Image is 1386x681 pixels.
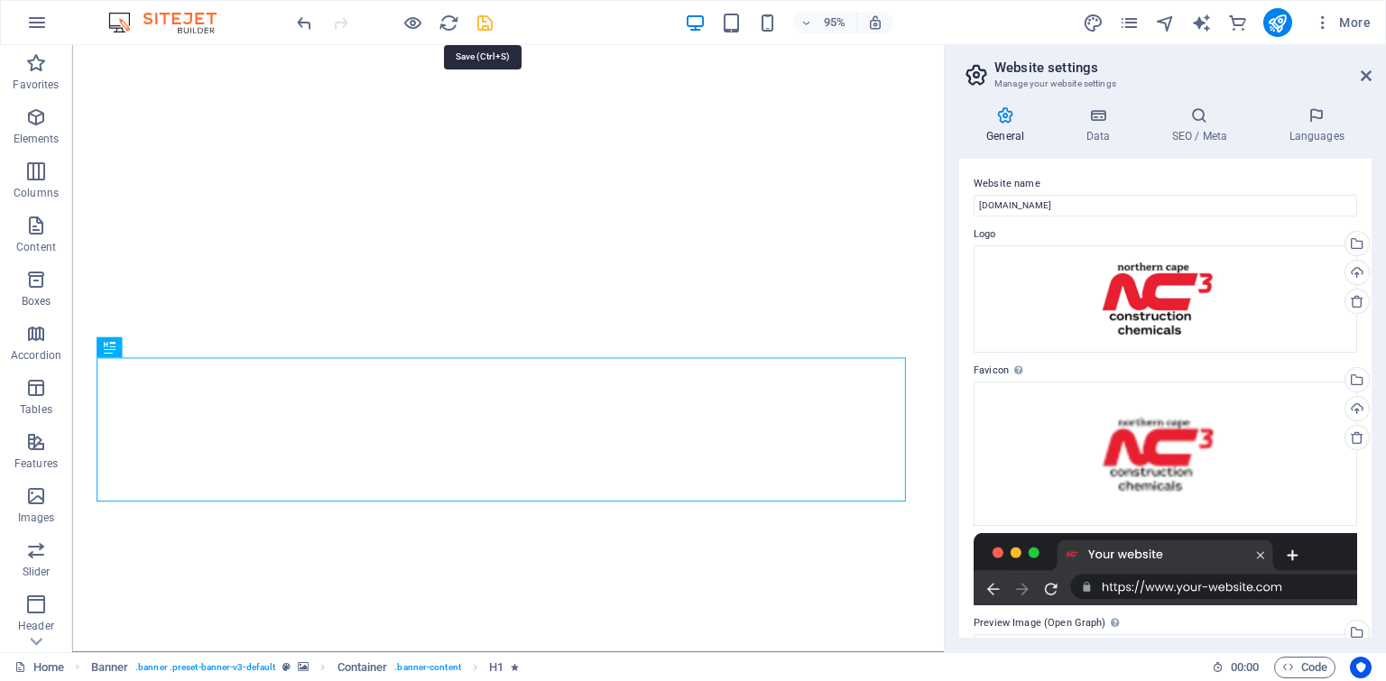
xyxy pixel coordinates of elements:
[1282,657,1327,678] span: Code
[1155,12,1177,33] button: navigator
[394,657,460,678] span: . banner-content
[1212,657,1260,678] h6: Session time
[974,224,1357,245] label: Logo
[793,12,857,33] button: 95%
[282,662,291,672] i: This element is a customizable preset
[1119,12,1141,33] button: pages
[1155,13,1176,33] i: Navigator
[14,657,64,678] a: Click to cancel selection. Double-click to open Pages
[1274,657,1335,678] button: Code
[867,14,883,31] i: On resize automatically adjust zoom level to fit chosen device.
[994,76,1335,92] h3: Manage your website settings
[1231,657,1259,678] span: 00 00
[1263,8,1292,37] button: publish
[20,402,52,417] p: Tables
[298,662,309,672] i: This element contains a background
[974,173,1357,195] label: Website name
[438,12,459,33] button: reload
[135,657,275,678] span: . banner .preset-banner-v3-default
[474,12,495,33] button: save
[1083,13,1104,33] i: Design (Ctrl+Alt+Y)
[293,12,315,33] button: undo
[18,511,55,525] p: Images
[1243,660,1246,674] span: :
[1314,14,1371,32] span: More
[1144,106,1261,144] h4: SEO / Meta
[14,456,58,471] p: Features
[974,360,1357,382] label: Favicon
[489,657,504,678] span: Click to select. Double-click to edit
[1119,13,1140,33] i: Pages (Ctrl+Alt+S)
[14,186,59,200] p: Columns
[974,195,1357,216] input: Name...
[1307,8,1378,37] button: More
[1267,13,1288,33] i: Publish
[1191,12,1213,33] button: text_generator
[974,612,1357,634] label: Preview Image (Open Graph)
[1261,106,1372,144] h4: Languages
[104,12,239,33] img: Editor Logo
[1227,12,1249,33] button: commerce
[23,565,51,579] p: Slider
[511,662,519,672] i: Element contains an animation
[402,12,423,33] button: Click here to leave preview mode and continue editing
[1350,657,1372,678] button: Usercentrics
[16,240,56,254] p: Content
[994,60,1372,76] h2: Website settings
[294,13,315,33] i: Undo: Change favicon (Ctrl+Z)
[337,657,388,678] span: Click to select. Double-click to edit
[13,78,59,92] p: Favorites
[91,657,129,678] span: Click to select. Double-click to edit
[1083,12,1104,33] button: design
[439,13,459,33] i: Reload page
[974,382,1357,526] div: logoNC3_48-oxfr7BEQ4zBAvfyj7nxQcA-gMJv0s496mdyuWKZ5uxj_A.png
[91,657,520,678] nav: breadcrumb
[1058,106,1144,144] h4: Data
[974,245,1357,354] div: logoNC3_FinalSmaller_new-jSaquHKWjBUUYPKxs_qCWA.png
[959,106,1058,144] h4: General
[22,294,51,308] p: Boxes
[1227,13,1248,33] i: Commerce
[14,132,60,146] p: Elements
[11,348,61,363] p: Accordion
[18,619,54,633] p: Header
[820,12,849,33] h6: 95%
